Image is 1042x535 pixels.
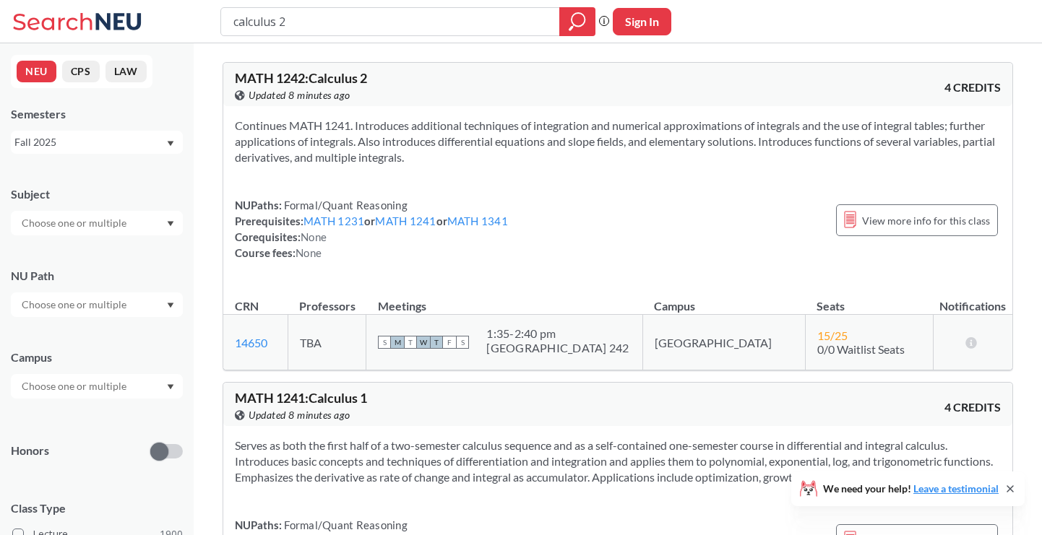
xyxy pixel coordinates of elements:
a: MATH 1241 [375,214,436,227]
span: None [296,246,322,259]
span: S [378,336,391,349]
span: View more info for this class [862,212,990,230]
div: NU Path [11,268,183,284]
a: Leave a testimonial [913,482,999,495]
td: TBA [288,315,366,370]
div: 1:35 - 2:40 pm [486,326,629,341]
span: Updated 8 minutes ago [249,407,350,423]
a: MATH 1231 [303,214,364,227]
span: MATH 1241 : Calculus 1 [235,390,367,406]
span: 4 CREDITS [944,79,1001,95]
input: Choose one or multiple [14,378,136,395]
section: Continues MATH 1241. Introduces additional techniques of integration and numerical approximations... [235,118,1001,165]
div: Semesters [11,106,183,122]
input: Choose one or multiple [14,214,136,232]
div: Dropdown arrow [11,211,183,235]
th: Meetings [366,284,642,315]
div: Campus [11,349,183,365]
span: T [404,336,417,349]
svg: Dropdown arrow [167,303,174,308]
button: CPS [62,61,100,82]
span: Updated 8 minutes ago [249,87,350,103]
th: Notifications [934,284,1012,315]
svg: magnifying glass [569,12,586,32]
button: LAW [106,61,147,82]
a: 14650 [235,336,267,349]
div: Dropdown arrow [11,374,183,399]
div: magnifying glass [559,7,595,36]
span: Formal/Quant Reasoning [282,199,408,212]
span: 4 CREDITS [944,399,1001,415]
span: Class Type [11,500,183,516]
span: None [301,230,327,243]
div: Subject [11,186,183,202]
svg: Dropdown arrow [167,221,174,227]
div: Fall 2025Dropdown arrow [11,131,183,154]
span: 0/0 Waitlist Seats [817,342,905,356]
svg: Dropdown arrow [167,384,174,390]
svg: Dropdown arrow [167,141,174,147]
span: MATH 1242 : Calculus 2 [235,70,367,86]
th: Seats [805,284,934,315]
p: Honors [11,443,49,459]
button: NEU [17,61,56,82]
td: [GEOGRAPHIC_DATA] [642,315,805,370]
span: F [443,336,456,349]
span: T [430,336,443,349]
div: Fall 2025 [14,134,165,150]
span: 15 / 25 [817,329,848,342]
div: [GEOGRAPHIC_DATA] 242 [486,341,629,355]
span: W [417,336,430,349]
button: Sign In [613,8,671,35]
input: Choose one or multiple [14,296,136,313]
th: Campus [642,284,805,315]
span: M [391,336,404,349]
div: NUPaths: Prerequisites: or or Corequisites: Course fees: [235,197,508,261]
input: Class, professor, course number, "phrase" [232,9,549,34]
div: Dropdown arrow [11,292,183,317]
section: Serves as both the first half of a two-semester calculus sequence and as a self-contained one-sem... [235,438,1001,485]
a: MATH 1341 [447,214,508,227]
div: CRN [235,298,259,314]
span: S [456,336,469,349]
th: Professors [288,284,366,315]
span: We need your help! [823,484,999,494]
span: Formal/Quant Reasoning [282,518,408,531]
